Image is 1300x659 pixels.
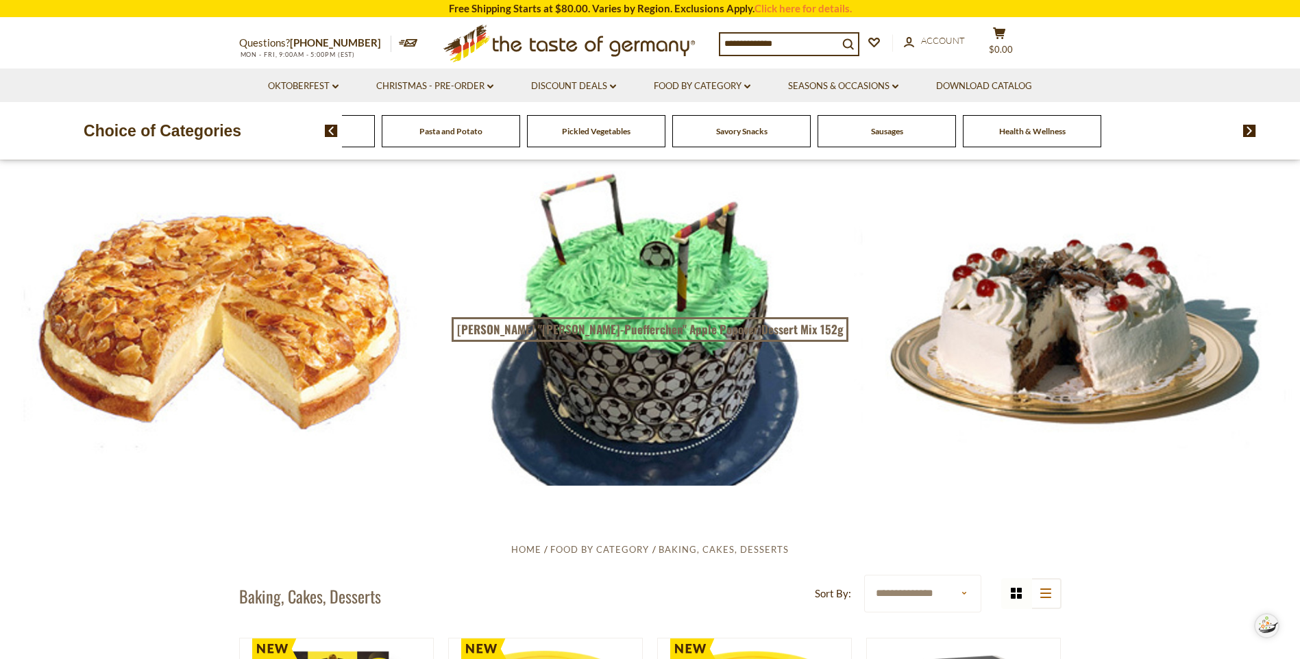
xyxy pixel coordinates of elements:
a: Home [511,544,541,555]
a: Oktoberfest [268,79,339,94]
span: $0.00 [989,44,1013,55]
a: [PHONE_NUMBER] [290,36,381,49]
a: Food By Category [654,79,750,94]
a: Baking, Cakes, Desserts [659,544,789,555]
a: Sausages [871,126,903,136]
a: Seasons & Occasions [788,79,898,94]
a: Christmas - PRE-ORDER [376,79,493,94]
a: Discount Deals [531,79,616,94]
a: Click here for details. [755,2,852,14]
p: Questions? [239,34,391,52]
a: Health & Wellness [999,126,1066,136]
span: Account [921,35,965,46]
a: Account [904,34,965,49]
a: [PERSON_NAME] "[PERSON_NAME]-Puefferchen" Apple Popover Dessert Mix 152g [452,317,848,342]
a: Download Catalog [936,79,1032,94]
a: Food By Category [550,544,649,555]
h1: Baking, Cakes, Desserts [239,586,381,606]
a: Savory Snacks [716,126,768,136]
span: MON - FRI, 9:00AM - 5:00PM (EST) [239,51,356,58]
img: next arrow [1243,125,1256,137]
img: previous arrow [325,125,338,137]
button: $0.00 [979,27,1020,61]
a: Pickled Vegetables [562,126,630,136]
label: Sort By: [815,585,851,602]
a: Pasta and Potato [419,126,482,136]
